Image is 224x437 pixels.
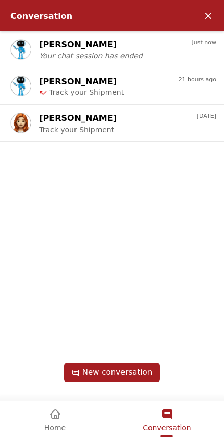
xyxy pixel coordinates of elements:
[39,75,157,89] div: [PERSON_NAME]
[39,38,169,52] div: [PERSON_NAME]
[49,88,178,96] span: Track your Shipment
[39,125,114,134] p: Track your Shipment
[1,401,109,435] div: Home
[44,423,66,432] span: Home
[143,423,191,432] span: Conversation
[192,38,216,47] span: Just now
[179,75,216,84] span: 21 hours ago
[39,111,173,125] div: [PERSON_NAME]
[82,368,152,377] span: New conversation
[198,5,219,26] em: Minimize
[11,113,31,133] img: Profile picture of Eva Tyler
[11,76,31,96] img: Profile picture of Zoe
[64,363,160,382] div: New conversation
[111,401,223,435] div: Conversation
[39,52,192,60] span: Your chat session has ended
[197,111,216,121] span: [DATE]
[11,40,31,59] img: Profile picture of Zoe
[10,11,129,21] div: Conversation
